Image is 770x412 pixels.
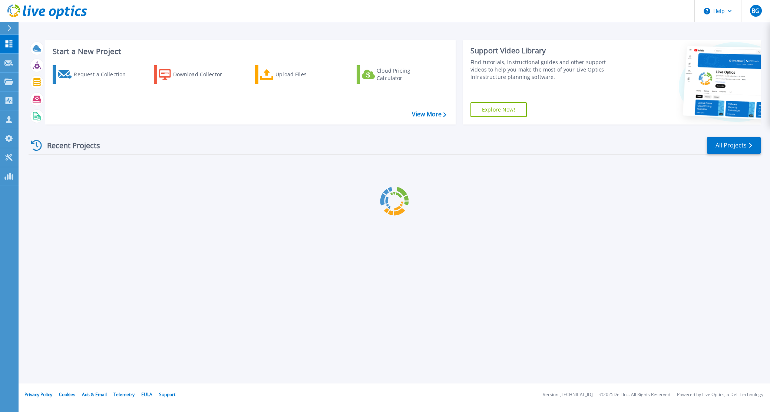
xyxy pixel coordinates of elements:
[82,391,107,398] a: Ads & Email
[470,102,527,117] a: Explore Now!
[154,65,237,84] a: Download Collector
[255,65,338,84] a: Upload Files
[141,391,152,398] a: EULA
[707,137,761,154] a: All Projects
[470,59,623,81] div: Find tutorials, instructional guides and other support videos to help you make the most of your L...
[173,67,232,82] div: Download Collector
[29,136,110,154] div: Recent Projects
[53,65,135,84] a: Request a Collection
[275,67,335,82] div: Upload Files
[543,392,593,397] li: Version: [TECHNICAL_ID]
[470,46,623,56] div: Support Video Library
[74,67,133,82] div: Request a Collection
[24,391,52,398] a: Privacy Policy
[113,391,135,398] a: Telemetry
[751,8,760,14] span: BG
[377,67,436,82] div: Cloud Pricing Calculator
[53,47,446,56] h3: Start a New Project
[599,392,670,397] li: © 2025 Dell Inc. All Rights Reserved
[159,391,175,398] a: Support
[59,391,75,398] a: Cookies
[412,111,446,118] a: View More
[677,392,763,397] li: Powered by Live Optics, a Dell Technology
[357,65,439,84] a: Cloud Pricing Calculator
